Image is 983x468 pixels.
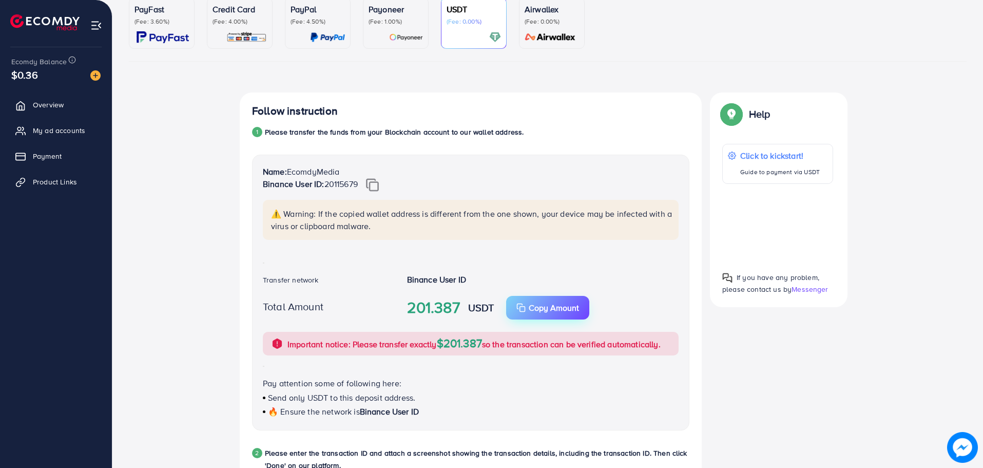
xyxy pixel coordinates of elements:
p: 20115679 [263,178,679,192]
a: My ad accounts [8,120,104,141]
strong: 201.387 [407,296,460,319]
label: Total Amount [263,299,323,314]
p: Credit Card [213,3,267,15]
span: Payment [33,151,62,161]
p: (Fee: 3.60%) [134,17,189,26]
p: (Fee: 4.00%) [213,17,267,26]
div: 2 [252,448,262,458]
span: 🔥 Ensure the network is [268,406,360,417]
span: Ecomdy Balance [11,57,67,67]
img: card [489,31,501,43]
span: Binance User ID [360,406,419,417]
span: If you have any problem, please contact us by [722,272,819,294]
p: Guide to payment via USDT [740,166,820,178]
img: card [137,31,189,43]
strong: Binance User ID [407,274,466,285]
img: Popup guide [722,105,741,123]
img: alert [271,338,283,350]
p: (Fee: 0.00%) [447,17,501,26]
img: card [389,31,423,43]
p: Pay attention some of following here: [263,377,679,389]
button: Copy Amount [506,296,589,320]
div: 1 [252,127,262,137]
p: EcomdyMedia [263,165,679,178]
p: ⚠️ Warning: If the copied wallet address is different from the one shown, your device may be infe... [271,208,672,232]
span: $201.387 [437,335,482,351]
p: (Fee: 0.00%) [525,17,579,26]
img: image [947,432,978,463]
img: menu [90,20,102,31]
p: (Fee: 4.50%) [291,17,345,26]
p: Send only USDT to this deposit address. [263,391,679,404]
strong: Name: [263,166,287,177]
img: logo [10,14,80,30]
strong: Binance User ID: [263,178,324,190]
strong: USDT [468,300,494,315]
img: img [366,178,379,192]
span: $0.36 [11,67,38,82]
img: image [90,70,101,81]
p: USDT [447,3,501,15]
img: card [310,31,345,43]
p: (Fee: 1.00%) [369,17,423,26]
p: Airwallex [525,3,579,15]
p: Click to kickstart! [740,149,820,162]
span: Product Links [33,177,77,187]
img: Popup guide [722,273,733,283]
p: PayPal [291,3,345,15]
p: Important notice: Please transfer exactly so the transaction can be verified automatically. [287,337,661,350]
span: Overview [33,100,64,110]
label: Transfer network [263,275,319,285]
span: Messenger [792,284,828,294]
span: My ad accounts [33,125,85,136]
a: Payment [8,146,104,166]
p: Copy Amount [529,302,579,314]
a: Overview [8,95,104,115]
img: card [522,31,579,43]
p: Please transfer the funds from your Blockchain account to our wallet address. [265,126,524,138]
p: PayFast [134,3,189,15]
a: Product Links [8,172,104,192]
img: card [226,31,267,43]
h4: Follow instruction [252,105,338,118]
p: Payoneer [369,3,423,15]
p: Help [749,108,770,120]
